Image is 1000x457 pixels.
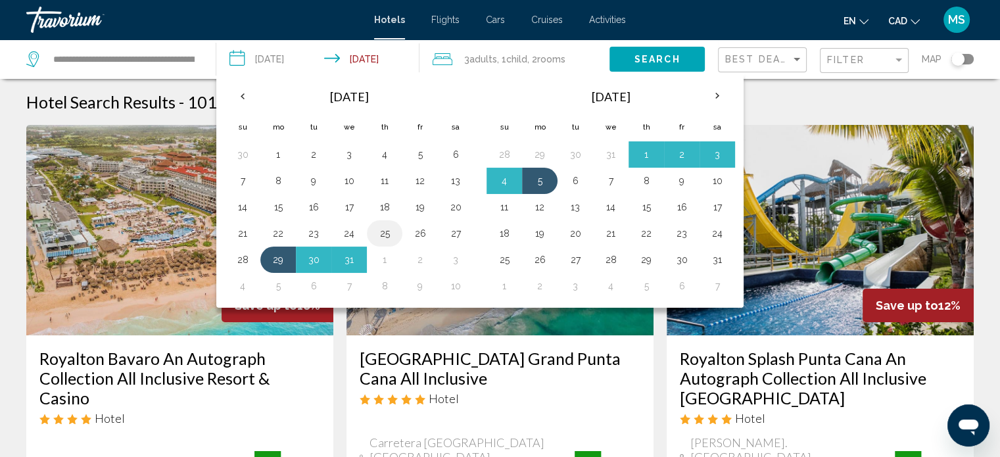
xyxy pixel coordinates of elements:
span: Child [506,54,527,64]
span: MS [948,13,965,26]
button: Previous month [225,81,260,111]
button: Day 17 [707,198,728,216]
button: Day 25 [494,251,515,269]
button: Day 18 [494,224,515,243]
span: Search [634,55,680,65]
th: [DATE] [260,81,438,112]
button: Day 8 [374,277,395,295]
button: Day 20 [565,224,586,243]
div: 5 star Hotel [360,391,640,406]
button: Day 3 [565,277,586,295]
button: Day 2 [529,277,550,295]
button: Day 25 [374,224,395,243]
span: CAD [888,16,907,26]
button: Day 4 [600,277,621,295]
button: Day 6 [445,145,466,164]
button: Day 24 [339,224,360,243]
button: Day 23 [671,224,692,243]
button: Day 28 [600,251,621,269]
button: Day 27 [565,251,586,269]
button: Day 11 [494,198,515,216]
mat-select: Sort by [725,55,803,66]
button: Day 16 [303,198,324,216]
button: Day 10 [339,172,360,190]
button: Filter [820,47,909,74]
button: Day 8 [268,172,289,190]
span: 3 [464,50,497,68]
button: Day 24 [707,224,728,243]
span: - [179,92,184,112]
button: Day 30 [671,251,692,269]
h2: 101 [187,92,402,112]
button: Day 26 [529,251,550,269]
span: Hotel [95,411,125,425]
a: Royalton Splash Punta Cana An Autograph Collection All Inclusive [GEOGRAPHIC_DATA] [680,349,961,408]
button: Day 15 [268,198,289,216]
span: , 1 [497,50,527,68]
button: Day 9 [303,172,324,190]
button: Change language [844,11,869,30]
button: Day 7 [600,172,621,190]
span: en [844,16,856,26]
button: Day 1 [494,277,515,295]
button: Day 30 [303,251,324,269]
button: Toggle map [941,53,974,65]
span: Filter [827,55,865,65]
button: Day 21 [600,224,621,243]
button: Day 9 [671,172,692,190]
button: Day 6 [565,172,586,190]
button: Day 1 [636,145,657,164]
span: Hotel [429,391,459,406]
button: Day 20 [445,198,466,216]
h1: Hotel Search Results [26,92,176,112]
a: Royalton Bavaro An Autograph Collection All Inclusive Resort & Casino [39,349,320,408]
img: Hotel image [667,125,974,335]
span: Adults [469,54,497,64]
span: , 2 [527,50,565,68]
button: Day 22 [268,224,289,243]
button: Day 4 [232,277,253,295]
button: Day 16 [671,198,692,216]
button: Day 3 [445,251,466,269]
a: Hotel image [26,125,333,335]
a: Cars [486,14,505,25]
button: Day 1 [268,145,289,164]
button: Day 5 [636,277,657,295]
button: Day 31 [707,251,728,269]
button: Day 1 [374,251,395,269]
button: Day 6 [303,277,324,295]
button: Day 7 [339,277,360,295]
button: Day 19 [529,224,550,243]
span: Save up to [876,299,938,312]
a: Hotels [374,14,405,25]
a: Flights [431,14,460,25]
div: 12% [863,289,974,322]
button: Day 29 [636,251,657,269]
button: Day 3 [339,145,360,164]
div: 4 star Hotel [39,411,320,425]
button: Travelers: 3 adults, 1 child [419,39,609,79]
button: Day 4 [374,145,395,164]
a: Cruises [531,14,563,25]
button: Day 31 [600,145,621,164]
button: Day 7 [232,172,253,190]
button: Day 13 [445,172,466,190]
button: Day 2 [303,145,324,164]
span: Best Deals [725,54,794,64]
button: Day 14 [600,198,621,216]
button: Day 31 [339,251,360,269]
h3: [GEOGRAPHIC_DATA] Grand Punta Cana All Inclusive [360,349,640,388]
button: Next month [700,81,735,111]
button: Day 2 [671,145,692,164]
button: Check-in date: Dec 29, 2025 Check-out date: Jan 5, 2026 [216,39,419,79]
span: Map [922,50,941,68]
button: Day 19 [410,198,431,216]
a: Activities [589,14,626,25]
button: Day 6 [671,277,692,295]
